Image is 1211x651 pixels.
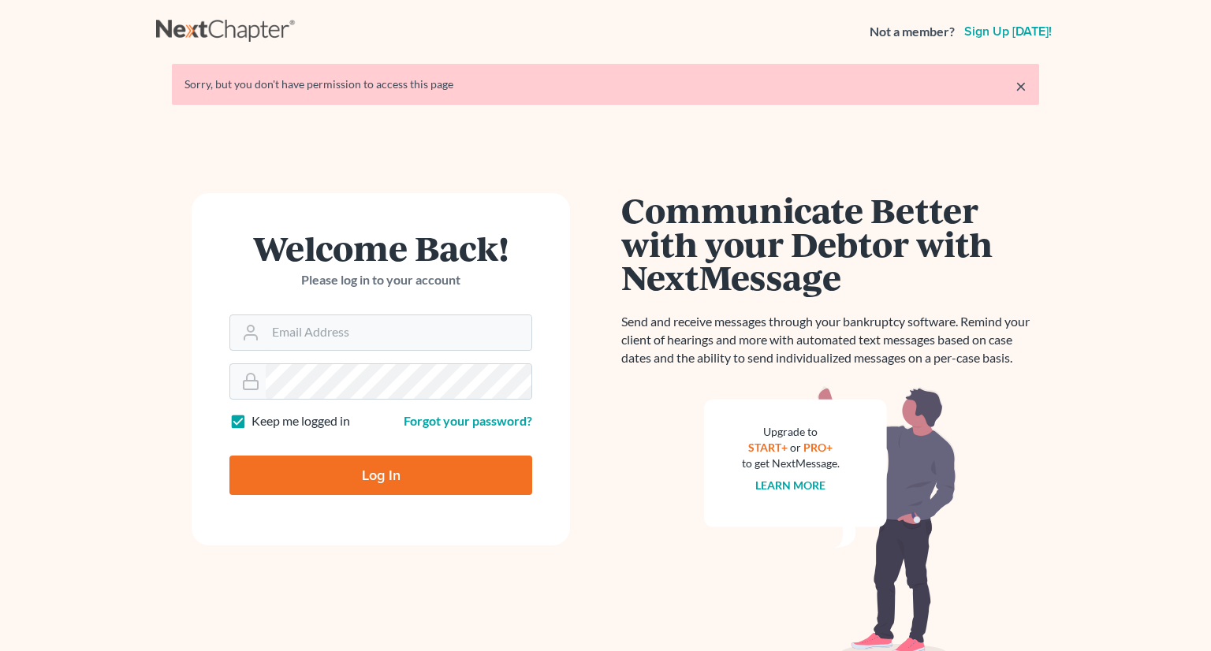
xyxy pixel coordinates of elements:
a: PRO+ [804,441,833,454]
h1: Welcome Back! [229,231,532,265]
a: START+ [749,441,788,454]
div: to get NextMessage. [742,456,840,471]
label: Keep me logged in [252,412,350,430]
strong: Not a member? [870,23,955,41]
h1: Communicate Better with your Debtor with NextMessage [621,193,1039,294]
a: Sign up [DATE]! [961,25,1055,38]
div: Upgrade to [742,424,840,440]
a: Learn more [756,478,826,492]
p: Send and receive messages through your bankruptcy software. Remind your client of hearings and mo... [621,313,1039,367]
a: Forgot your password? [404,413,532,428]
p: Please log in to your account [229,271,532,289]
input: Email Address [266,315,531,350]
input: Log In [229,456,532,495]
a: × [1015,76,1027,95]
div: Sorry, but you don't have permission to access this page [184,76,1027,92]
span: or [791,441,802,454]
